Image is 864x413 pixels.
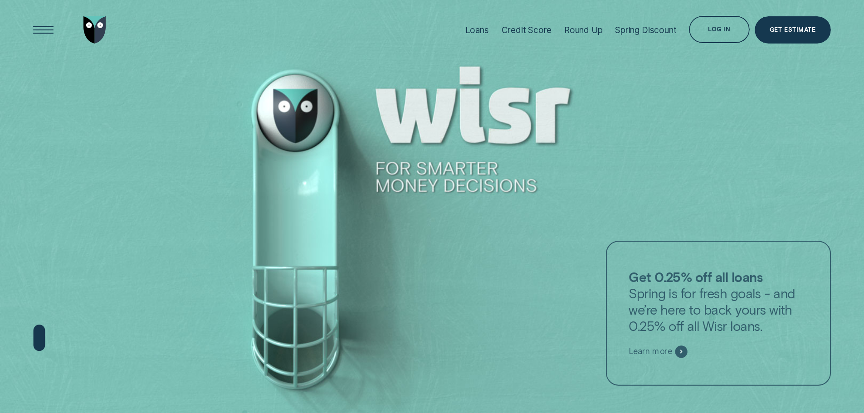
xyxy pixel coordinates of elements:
button: Log in [689,16,749,43]
strong: Get 0.25% off all loans [629,268,762,284]
span: Learn more [629,346,672,356]
div: Round Up [564,25,603,35]
a: Get 0.25% off all loansSpring is for fresh goals - and we’re here to back yours with 0.25% off al... [606,241,831,385]
div: Credit Score [502,25,552,35]
a: Get Estimate [755,16,831,44]
div: Loans [465,25,489,35]
img: Wisr [83,16,106,44]
p: Spring is for fresh goals - and we’re here to back yours with 0.25% off all Wisr loans. [629,268,808,334]
button: Open Menu [30,16,57,44]
div: Spring Discount [615,25,676,35]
